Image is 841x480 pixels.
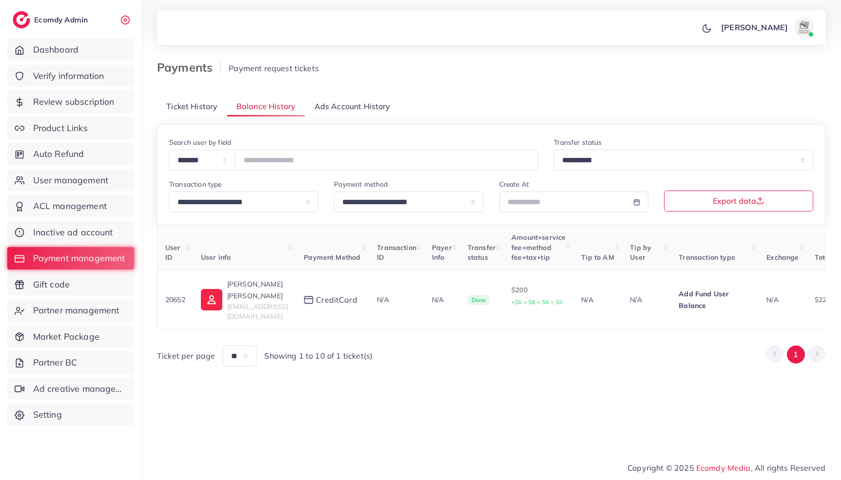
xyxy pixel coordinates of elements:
span: Ad creative management [33,383,127,395]
a: Setting [7,403,134,426]
span: Product Links [33,122,88,134]
a: Gift code [7,273,134,296]
a: Payment management [7,247,134,269]
span: Setting [33,408,62,421]
span: User ID [165,243,181,262]
span: Partner BC [33,356,78,369]
span: Review subscription [33,96,115,108]
a: Dashboard [7,38,134,61]
a: Inactive ad account [7,221,134,244]
span: Payment request tickets [229,63,319,73]
a: Auto Refund [7,143,134,165]
label: Transfer status [554,137,602,147]
h2: Ecomdy Admin [34,15,90,24]
label: Search user by field [169,137,231,147]
button: Go to page 1 [787,346,805,364]
span: Copyright © 2025 [627,462,825,474]
span: User management [33,174,108,187]
span: Market Package [33,330,99,343]
a: Product Links [7,117,134,139]
span: Verify information [33,70,104,82]
a: Partner BC [7,351,134,374]
span: Export data [713,197,764,205]
span: N/A [377,295,389,304]
ul: Pagination [766,346,825,364]
span: Done [468,295,490,306]
span: Payment Method [304,253,360,262]
a: [PERSON_NAME]avatar [716,18,818,37]
span: N/A [766,295,778,304]
span: Tip by User [630,243,651,262]
span: , All rights Reserved [751,462,825,474]
span: Gift code [33,278,70,291]
p: N/A [630,294,663,306]
p: N/A [581,294,614,306]
a: User management [7,169,134,192]
span: Partner management [33,304,119,317]
span: Ticket History [166,101,217,112]
span: Transaction ID [377,243,416,262]
label: Payment method [334,179,388,189]
span: Payment management [33,252,125,265]
span: Tip to AM [581,253,614,262]
span: Showing 1 to 10 of 1 ticket(s) [264,350,372,362]
label: Transaction type [169,179,222,189]
span: ACL management [33,200,107,212]
span: Total [815,253,832,262]
img: logo [13,11,30,28]
span: Transaction type [679,253,735,262]
span: [EMAIL_ADDRESS][DOMAIN_NAME] [227,302,288,321]
span: Ticket per page [157,350,215,362]
span: Auto Refund [33,148,84,160]
span: creditCard [316,294,357,306]
label: Create At [499,179,529,189]
a: Verify information [7,65,134,87]
span: User info [201,253,231,262]
span: Amount+service fee+method fee+tax+tip [511,233,566,262]
a: Market Package [7,326,134,348]
a: Partner management [7,299,134,322]
span: Inactive ad account [33,226,113,239]
h3: Payments [157,60,221,75]
img: avatar [794,18,814,37]
img: ic-user-info.36bf1079.svg [201,289,222,310]
p: $200 [511,284,566,308]
p: [PERSON_NAME] [721,21,788,33]
p: 20652 [165,294,185,306]
p: [PERSON_NAME] [PERSON_NAME] [227,278,288,302]
span: Exchange [766,253,799,262]
a: ACL management [7,195,134,217]
span: Ads Account History [314,101,391,112]
img: payment [304,296,313,304]
p: Add Fund User Balance [679,288,751,311]
span: Payer Info [432,243,452,262]
span: Dashboard [33,43,78,56]
a: Review subscription [7,91,134,113]
button: Export data [664,191,813,211]
a: logoEcomdy Admin [13,11,90,28]
small: +$6 + $8 + $6 + $0 [511,299,563,306]
a: Ad creative management [7,378,134,400]
span: Balance History [236,101,295,112]
p: N/A [432,294,452,306]
span: Transfer status [468,243,496,262]
a: Ecomdy Media [696,463,751,473]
